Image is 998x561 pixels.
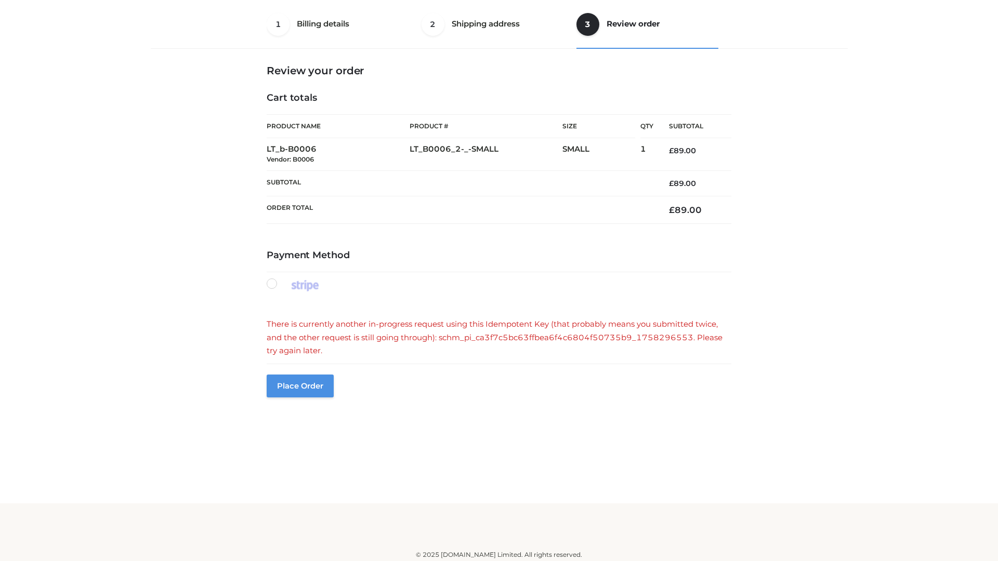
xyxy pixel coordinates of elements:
[267,114,410,138] th: Product Name
[562,138,640,171] td: SMALL
[267,138,410,171] td: LT_b-B0006
[669,205,675,215] span: £
[267,64,731,77] h3: Review your order
[669,146,674,155] span: £
[267,250,731,261] h4: Payment Method
[267,375,334,397] button: Place order
[669,179,696,188] bdi: 89.00
[410,114,562,138] th: Product #
[653,115,731,138] th: Subtotal
[267,155,314,163] small: Vendor: B0006
[669,146,696,155] bdi: 89.00
[267,92,731,104] h4: Cart totals
[669,205,702,215] bdi: 89.00
[154,550,844,560] div: © 2025 [DOMAIN_NAME] Limited. All rights reserved.
[267,196,653,224] th: Order Total
[669,179,674,188] span: £
[562,115,635,138] th: Size
[267,170,653,196] th: Subtotal
[640,138,653,171] td: 1
[640,114,653,138] th: Qty
[267,317,731,357] div: There is currently another in-progress request using this Idempotent Key (that probably means you...
[410,138,562,171] td: LT_B0006_2-_-SMALL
